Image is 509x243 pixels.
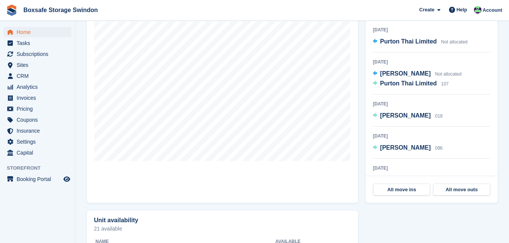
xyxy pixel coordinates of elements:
[6,5,17,16] img: stora-icon-8386f47178a22dfd0bd8f6a31ec36ba5ce8667c1dd55bd0f319d3a0aa187defe.svg
[17,104,62,114] span: Pricing
[380,38,437,45] span: Purton Thai Limited
[373,184,430,196] a: All move ins
[4,174,71,184] a: menu
[4,115,71,125] a: menu
[17,115,62,125] span: Coupons
[4,147,71,158] a: menu
[441,81,449,87] span: 107
[373,143,443,153] a: [PERSON_NAME] 096
[17,38,62,48] span: Tasks
[373,165,491,172] div: [DATE]
[4,27,71,37] a: menu
[435,71,461,77] span: Not allocated
[433,184,490,196] a: All move outs
[435,145,443,151] span: 096
[17,125,62,136] span: Insurance
[4,82,71,92] a: menu
[4,71,71,81] a: menu
[17,93,62,103] span: Invoices
[17,136,62,147] span: Settings
[4,49,71,59] a: menu
[4,104,71,114] a: menu
[94,217,138,224] h2: Unit availability
[373,79,449,89] a: Purton Thai Limited 107
[457,6,467,14] span: Help
[20,4,101,16] a: Boxsafe Storage Swindon
[17,60,62,70] span: Sites
[4,125,71,136] a: menu
[17,82,62,92] span: Analytics
[373,133,491,139] div: [DATE]
[435,113,443,119] span: 018
[441,39,467,45] span: Not allocated
[4,136,71,147] a: menu
[373,37,467,47] a: Purton Thai Limited Not allocated
[373,59,491,65] div: [DATE]
[380,70,431,77] span: [PERSON_NAME]
[380,144,431,151] span: [PERSON_NAME]
[373,101,491,107] div: [DATE]
[17,49,62,59] span: Subscriptions
[62,175,71,184] a: Preview store
[17,147,62,158] span: Capital
[4,93,71,103] a: menu
[4,60,71,70] a: menu
[7,164,75,172] span: Storefront
[474,6,481,14] img: Kim Virabi
[419,6,434,14] span: Create
[17,174,62,184] span: Booking Portal
[373,69,461,79] a: [PERSON_NAME] Not allocated
[17,27,62,37] span: Home
[87,6,358,203] a: Map
[4,38,71,48] a: menu
[373,26,491,33] div: [DATE]
[483,6,502,14] span: Account
[380,112,431,119] span: [PERSON_NAME]
[17,71,62,81] span: CRM
[373,111,443,121] a: [PERSON_NAME] 018
[380,80,437,87] span: Purton Thai Limited
[94,226,351,231] p: 21 available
